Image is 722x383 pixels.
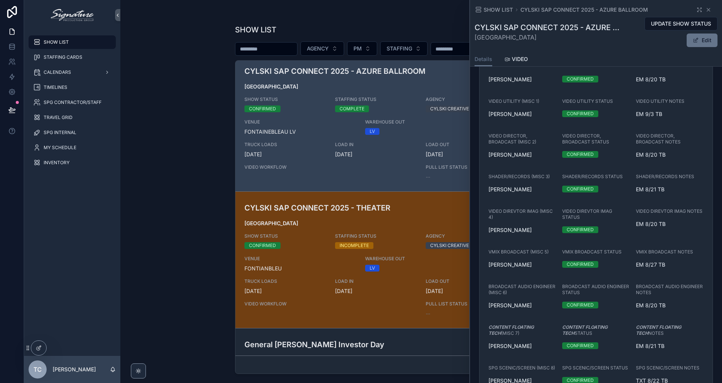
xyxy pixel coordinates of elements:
[567,76,594,82] div: CONFIRMED
[567,342,594,349] div: CONFIRMED
[426,142,507,148] span: LOAD OUT
[567,302,594,308] div: CONFIRMED
[29,96,116,109] a: SPG CONTRACTOR/STAFF
[244,66,477,77] h3: CYLSKI SAP CONNECT 2025 - AZURE BALLROOM
[244,278,326,284] span: TRUCK LOADS
[51,9,93,21] img: App logo
[249,105,276,112] div: CONFIRMED
[567,110,594,117] div: CONFIRMED
[244,202,477,214] h3: CYLSKI SAP CONNECT 2025 - THEATER
[340,105,364,112] div: COMPLETE
[512,55,528,63] span: VIDEO
[29,141,116,154] a: MY SCHEDULE
[488,365,555,371] span: SPG SCENIC/SCREEN (MISC 8)
[504,52,528,67] a: VIDEO
[44,130,76,136] span: SPG INTERNAL
[426,164,507,170] span: PULL LIST STATUS
[370,128,375,135] div: LV
[335,142,417,148] span: LOAD IN
[488,261,532,269] a: [PERSON_NAME]
[488,76,532,83] a: [PERSON_NAME]
[426,278,507,284] span: LOAD OUT
[636,98,684,104] span: VIDEO UTILITY NOTES
[636,249,693,255] span: VMIX BROADCAST NOTES
[562,249,622,255] span: VMIX BROADCAST STATUS
[426,173,430,181] span: --
[475,6,513,14] a: SHOW LIST
[426,233,507,239] span: AGENCY
[636,208,702,214] span: VIDEO DIREVTOR IMAG NOTES
[636,324,704,336] span: NOTES
[488,342,532,350] span: [PERSON_NAME]
[488,151,532,159] a: [PERSON_NAME]
[475,52,492,67] a: Details
[475,22,623,33] h1: CYLSKI SAP CONNECT 2025 - AZURE BALLROOM
[562,284,630,296] span: BROADCAST AUDIO ENGINEER STATUS
[636,174,694,180] span: SHADER/RECORDS NOTES
[29,111,116,124] a: TRAVEL GRID
[430,242,469,249] div: CYLSKI CREATIVE
[567,261,594,268] div: CONFIRMED
[249,242,276,249] div: CONFIRMED
[244,256,356,262] span: VENUE
[244,220,298,226] strong: [GEOGRAPHIC_DATA]
[387,45,412,52] span: STAFFING
[244,339,477,350] h3: General [PERSON_NAME] Investor Day
[484,6,513,14] span: SHOW LIST
[380,41,428,56] button: Select Button
[645,17,717,31] button: UPDATE SHOW STATUS
[475,55,492,63] span: Details
[475,33,623,42] span: [GEOGRAPHIC_DATA]
[636,76,704,83] span: EM 8/20 TB
[335,278,417,284] span: LOAD IN
[651,20,711,27] span: UPDATE SHOW STATUS
[244,142,326,148] span: TRUCK LOADS
[488,249,549,255] span: VMIX BROADCAST (MISC 5)
[488,110,532,118] a: [PERSON_NAME]
[636,284,704,296] span: BROADCAST AUDIO ENGINEER NOTES
[426,287,507,295] span: [DATE]
[567,186,594,192] div: CONFIRMED
[488,186,532,193] a: [PERSON_NAME]
[244,128,356,136] span: FONTAINEBLEAU LV
[335,287,417,295] span: [DATE]
[426,301,507,307] span: PULL LIST STATUS
[636,220,704,228] span: EM 8/20 TB
[488,302,532,309] span: [PERSON_NAME]
[636,151,704,159] span: EM 8/20 TB
[347,41,377,56] button: Select Button
[44,114,73,121] span: TRAVEL GRID
[244,233,326,239] span: SHOW STATUS
[365,119,477,125] span: WAREHOUSE OUT
[636,110,704,118] span: EM 9/3 TB
[244,287,326,295] span: [DATE]
[29,81,116,94] a: TIMELINES
[687,34,717,47] button: Edit
[307,45,329,52] span: AGENCY
[44,69,71,75] span: CALENDARS
[488,324,534,336] em: CONTENT FLOATING TECH
[562,324,630,336] span: STATUS
[426,96,507,102] span: AGENCY
[53,366,96,373] p: [PERSON_NAME]
[488,284,556,296] span: BROADCAST AUDIO ENGINEER (MISC 6)
[244,96,326,102] span: SHOW STATUS
[562,98,613,104] span: VIDEO UTILITY STATUS
[244,164,417,170] span: VIDEO WORKFLOW
[244,119,356,125] span: VENUE
[488,226,532,234] a: [PERSON_NAME]
[244,301,417,307] span: VIDEO WORKFLOW
[353,45,362,52] span: PM
[636,261,704,269] span: EM 8/27 TB
[562,324,608,336] em: CONTENT FLOATING TECH
[244,83,298,90] strong: [GEOGRAPHIC_DATA]
[300,41,344,56] button: Select Button
[24,30,120,179] div: scrollable content
[636,342,704,350] span: EM 8/21 TB
[235,191,607,328] a: CYLSKI SAP CONNECT 2025 - THEATER[GEOGRAPHIC_DATA]SHOW STATUSCONFIRMEDSTAFFING STATUSINCOMPLETEAG...
[562,133,630,145] span: VIDEO DIRECTOR, BROADCAST STATUS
